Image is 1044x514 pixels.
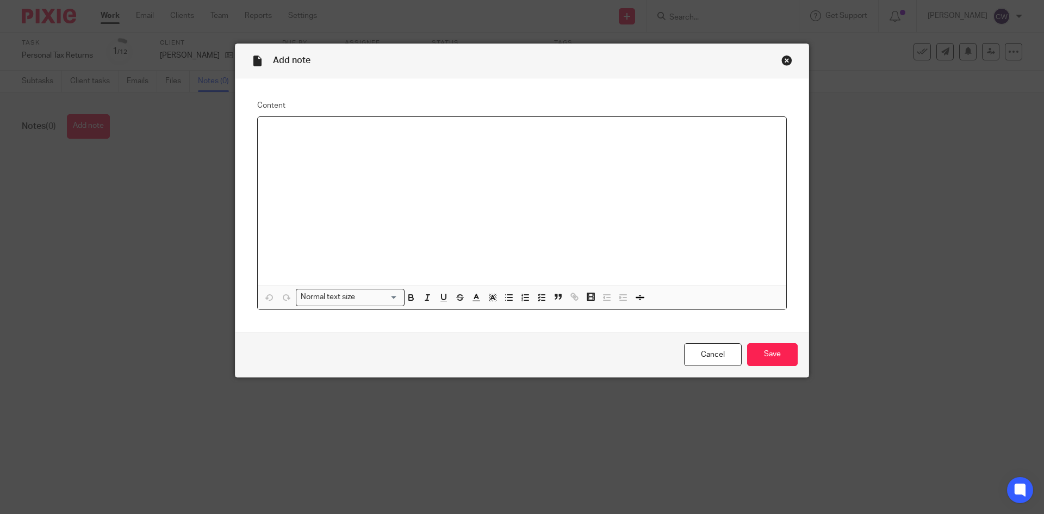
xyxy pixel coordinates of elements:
[296,289,405,306] div: Search for option
[273,56,310,65] span: Add note
[359,292,398,303] input: Search for option
[257,100,787,111] label: Content
[299,292,358,303] span: Normal text size
[684,343,742,367] a: Cancel
[781,55,792,66] div: Close this dialog window
[747,343,798,367] input: Save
